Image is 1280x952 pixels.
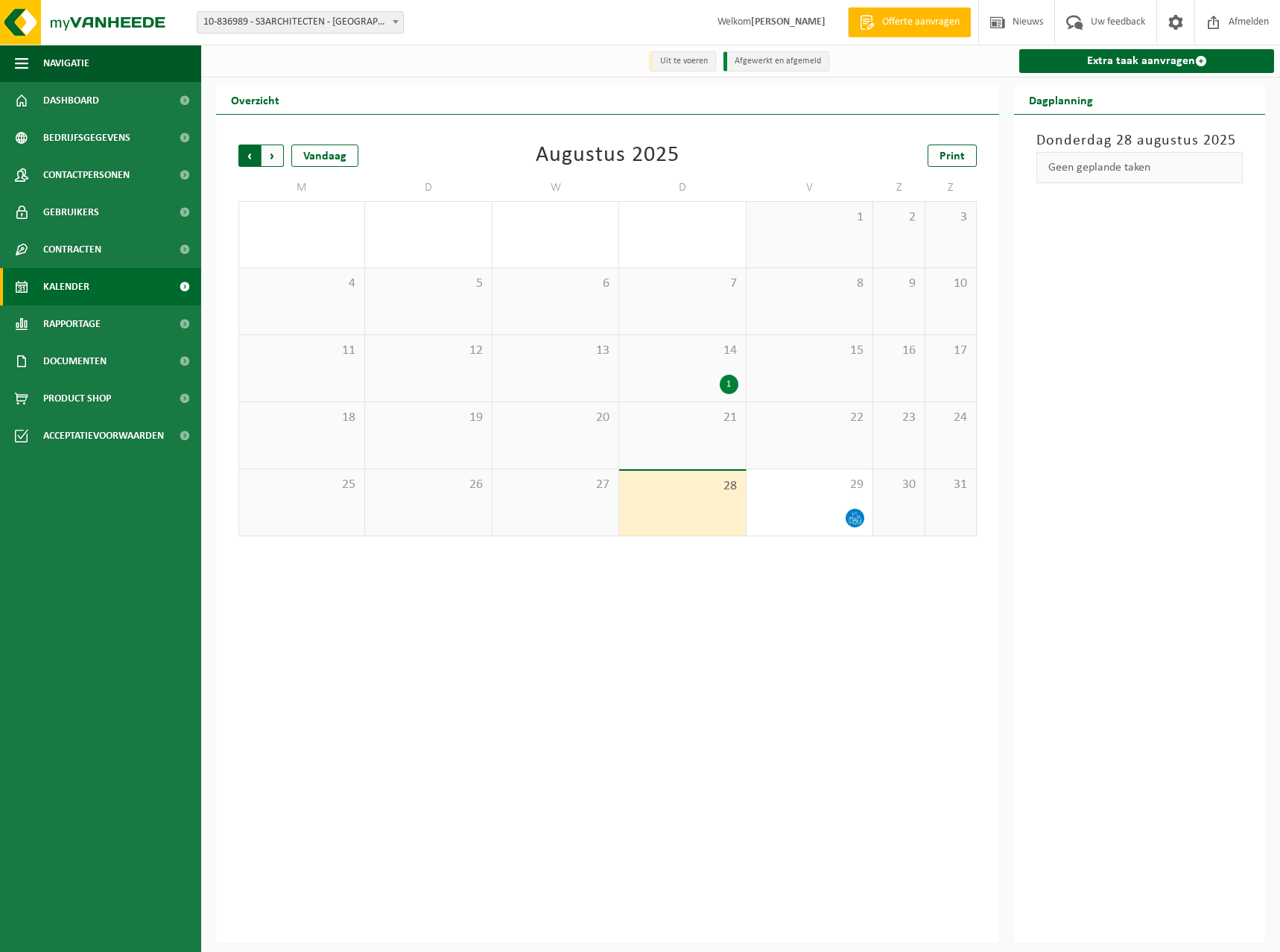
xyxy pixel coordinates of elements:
[536,145,679,167] div: Augustus 2025
[43,380,111,417] span: Product Shop
[720,375,738,394] div: 1
[881,276,916,292] span: 9
[216,85,294,114] h2: Overzicht
[197,11,404,34] span: 10-836989 - S3ARCHITECTEN - MECHELEN
[881,209,916,226] span: 2
[43,231,101,268] span: Contracten
[723,51,829,72] li: Afgewerkt en afgemeld
[247,477,357,493] span: 25
[649,51,716,72] li: Uit te voeren
[238,145,261,167] span: Vorige
[197,12,403,33] span: 10-836989 - S3ARCHITECTEN - MECHELEN
[925,174,977,201] td: Z
[933,477,969,493] span: 31
[43,417,164,454] span: Acceptatievoorwaarden
[933,209,969,226] span: 3
[627,343,738,359] span: 14
[43,305,101,343] span: Rapportage
[43,268,89,305] span: Kalender
[43,194,99,231] span: Gebruikers
[627,276,738,292] span: 7
[754,276,865,292] span: 8
[754,209,865,226] span: 1
[881,477,916,493] span: 30
[500,410,611,426] span: 20
[754,477,865,493] span: 29
[933,410,969,426] span: 24
[751,16,826,28] strong: [PERSON_NAME]
[43,119,130,156] span: Bedrijfsgegevens
[500,276,611,292] span: 6
[747,174,873,201] td: V
[291,145,358,167] div: Vandaag
[43,343,107,380] span: Documenten
[928,145,977,167] a: Print
[933,276,969,292] span: 10
[43,156,130,194] span: Contactpersonen
[1019,49,1274,73] a: Extra taak aanvragen
[492,174,619,201] td: W
[848,7,971,37] a: Offerte aanvragen
[238,174,365,201] td: M
[881,410,916,426] span: 23
[873,174,925,201] td: Z
[754,410,865,426] span: 22
[627,478,738,495] span: 28
[43,45,89,82] span: Navigatie
[500,477,611,493] span: 27
[1036,130,1243,152] h3: Donderdag 28 augustus 2025
[940,150,965,162] span: Print
[881,343,916,359] span: 16
[247,410,357,426] span: 18
[365,174,492,201] td: D
[500,343,611,359] span: 13
[43,82,99,119] span: Dashboard
[754,343,865,359] span: 15
[933,343,969,359] span: 17
[247,343,357,359] span: 11
[373,276,484,292] span: 5
[373,477,484,493] span: 26
[373,410,484,426] span: 19
[619,174,746,201] td: D
[627,410,738,426] span: 21
[878,15,963,30] span: Offerte aanvragen
[373,343,484,359] span: 12
[1014,85,1108,114] h2: Dagplanning
[247,276,357,292] span: 4
[1036,152,1243,183] div: Geen geplande taken
[262,145,284,167] span: Volgende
